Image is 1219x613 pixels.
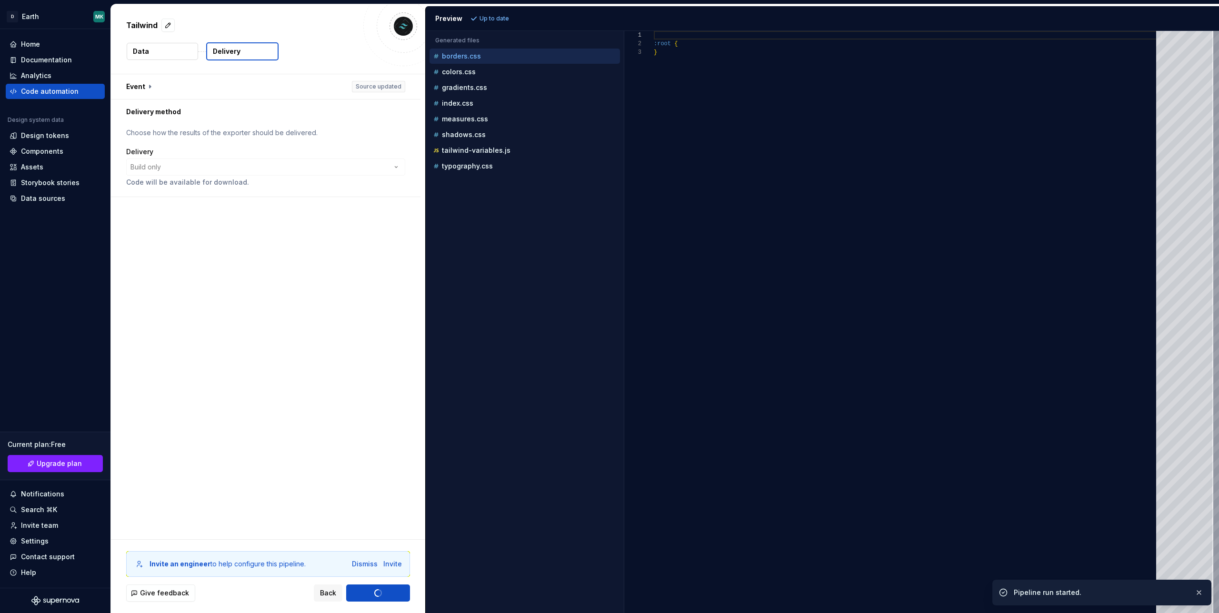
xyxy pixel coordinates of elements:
button: DEarthMK [2,6,109,27]
div: Current plan : Free [8,440,103,449]
b: Invite an engineer [150,560,210,568]
a: Settings [6,534,105,549]
span: Upgrade plan [37,459,82,468]
button: Invite [383,559,402,569]
button: borders.css [430,51,620,61]
a: Assets [6,159,105,175]
div: D [7,11,18,22]
p: typography.css [442,162,493,170]
div: Data sources [21,194,65,203]
div: Earth [22,12,39,21]
span: { [674,40,678,47]
p: colors.css [442,68,476,76]
a: Components [6,144,105,159]
button: Help [6,565,105,580]
div: Documentation [21,55,72,65]
p: shadows.css [442,131,486,138]
button: Data [127,43,198,60]
button: Delivery [206,42,279,60]
button: index.css [430,98,620,109]
button: gradients.css [430,82,620,93]
button: Notifications [6,486,105,502]
div: Design system data [8,116,64,124]
span: } [654,49,657,56]
span: Give feedback [140,588,189,598]
svg: Supernova Logo [31,596,79,605]
p: borders.css [442,52,481,60]
div: Search ⌘K [21,505,57,514]
button: measures.css [430,114,620,124]
div: to help configure this pipeline. [150,559,306,569]
p: Generated files [435,37,614,44]
p: measures.css [442,115,488,123]
a: Storybook stories [6,175,105,190]
div: Pipeline run started. [1014,588,1187,597]
div: MK [95,13,103,20]
div: Invite team [21,521,58,530]
a: Invite team [6,518,105,533]
p: Tailwind [126,20,158,31]
span: :root [654,40,671,47]
button: tailwind-variables.js [430,145,620,156]
button: Search ⌘K [6,502,105,517]
p: index.css [442,99,473,107]
button: Upgrade plan [8,455,103,472]
div: Home [21,40,40,49]
p: Choose how the results of the exporter should be delivered. [126,128,405,138]
a: Code automation [6,84,105,99]
div: Assets [21,162,43,172]
p: tailwind-variables.js [442,147,510,154]
div: Preview [435,14,462,23]
div: Code automation [21,87,79,96]
div: 2 [624,40,641,48]
a: Home [6,37,105,52]
a: Design tokens [6,128,105,143]
button: Back [314,584,342,602]
a: Data sources [6,191,105,206]
div: Notifications [21,489,64,499]
p: Data [133,47,149,56]
label: Delivery [126,147,153,157]
p: gradients.css [442,84,487,91]
button: Dismiss [352,559,378,569]
div: Contact support [21,552,75,562]
div: 1 [624,31,641,40]
div: 3 [624,48,641,57]
span: Back [320,588,336,598]
div: Components [21,147,63,156]
p: Code will be available for download. [126,178,405,187]
p: Up to date [480,15,509,22]
button: Give feedback [126,584,195,602]
button: Contact support [6,549,105,564]
div: Settings [21,536,49,546]
a: Analytics [6,68,105,83]
button: typography.css [430,161,620,171]
button: shadows.css [430,129,620,140]
div: Design tokens [21,131,69,140]
div: Analytics [21,71,51,80]
a: Documentation [6,52,105,68]
button: colors.css [430,67,620,77]
div: Help [21,568,36,577]
div: Storybook stories [21,178,80,188]
p: Delivery [213,47,240,56]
